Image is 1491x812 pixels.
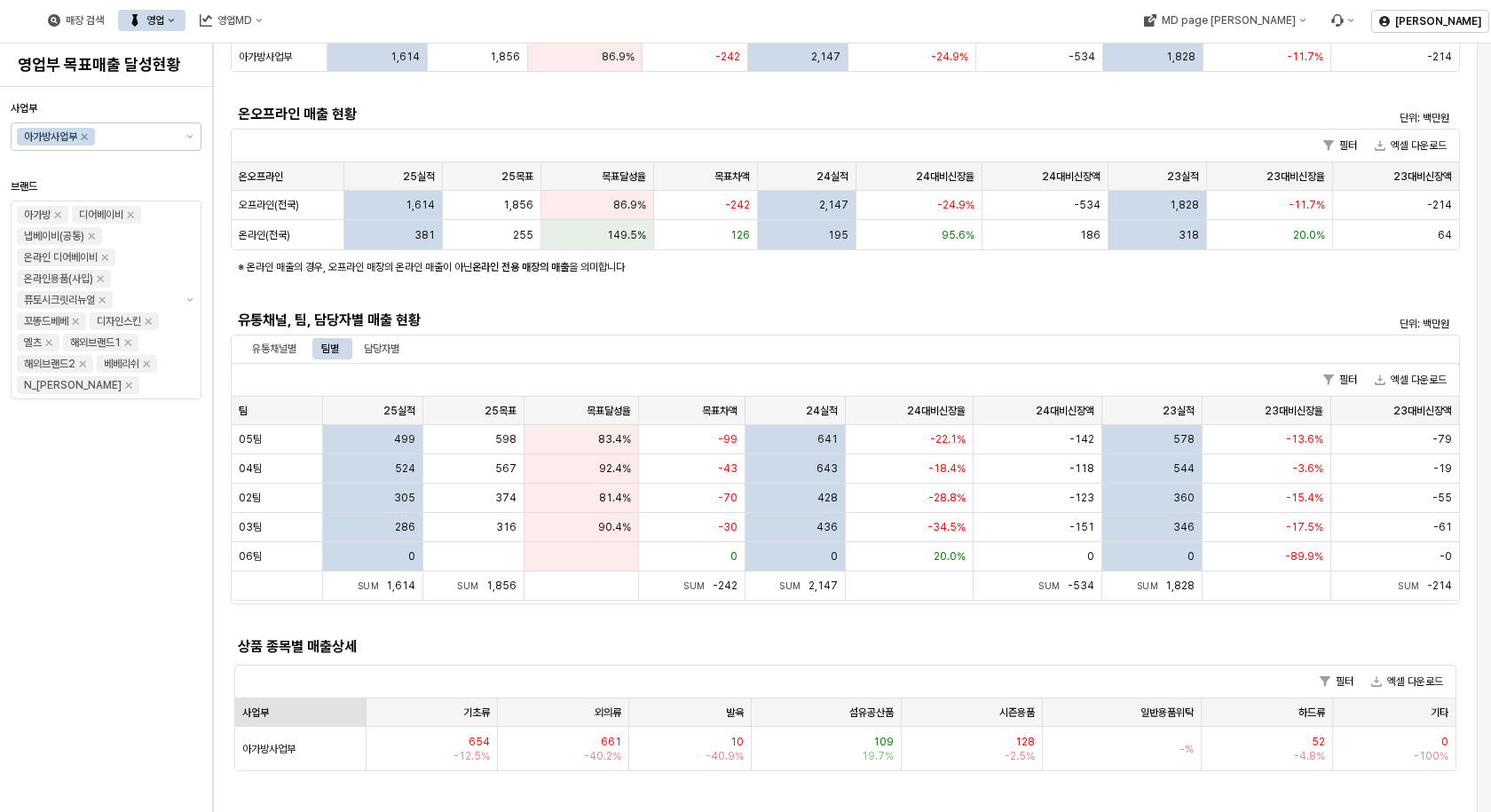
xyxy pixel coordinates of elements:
span: 195 [828,228,848,242]
h4: 영업부 목표매출 달성현황 [18,56,194,74]
span: -0 [1440,549,1452,564]
span: 04팀 [239,461,262,476]
span: -214 [1427,198,1452,212]
div: Remove 베베리쉬 [143,360,150,367]
div: MD page [PERSON_NAME] [1161,14,1295,27]
span: -61 [1433,520,1452,534]
div: N_[PERSON_NAME] [24,376,122,394]
div: 팀별 [321,338,339,359]
button: 영업 [118,10,185,31]
span: 오프라인(전국) [239,198,299,212]
span: -4.8% [1294,749,1325,763]
span: 360 [1173,491,1195,505]
span: 온라인(전국) [239,228,290,242]
div: Remove 꼬똥드베베 [72,318,79,325]
span: 24실적 [816,169,848,184]
span: 544 [1173,461,1195,476]
span: -99 [718,432,738,446]
span: -30 [718,520,738,534]
span: 온오프라인 [239,169,283,184]
span: 64 [1438,228,1452,242]
span: 10 [730,735,744,749]
div: 담당자별 [353,338,410,359]
span: 25목표 [485,404,517,418]
div: Remove 해외브랜드1 [124,339,131,346]
span: 598 [495,432,517,446]
span: -3.6% [1292,461,1323,476]
span: 109 [873,735,894,749]
span: 1,614 [390,50,420,64]
span: -11.7% [1289,198,1325,212]
span: 86.9% [613,198,646,212]
div: 매장 검색 [37,10,114,31]
div: Remove 온라인 디어베이비 [101,254,108,261]
span: 0 [1087,549,1094,564]
button: [PERSON_NAME] [1371,10,1489,33]
span: 92.4% [599,461,631,476]
span: 25실적 [383,404,415,418]
span: 2,147 [809,579,838,592]
span: 2,147 [819,198,848,212]
span: 05팀 [239,432,262,446]
span: 318 [1179,228,1199,242]
span: 아가방사업부 [239,50,292,64]
span: 하드류 [1298,706,1325,720]
span: -242 [715,50,740,64]
span: Sum [779,580,809,591]
div: 팀별 [311,338,350,359]
button: 엑셀 다운로드 [1364,671,1450,692]
div: Remove 엘츠 [45,339,52,346]
span: -43 [718,461,738,476]
span: 0 [1187,549,1195,564]
span: 23대비신장액 [1393,404,1452,418]
span: -13.6% [1286,432,1323,446]
span: 팀 [239,404,248,418]
span: Sum [358,580,387,591]
span: 25목표 [501,169,533,184]
button: 제안 사항 표시 [179,123,201,150]
span: 305 [394,491,415,505]
span: Sum [457,580,486,591]
span: 목표달성율 [602,169,646,184]
span: -534 [1068,579,1094,592]
span: -534 [1074,198,1100,212]
div: 온라인용품(사입) [24,270,93,288]
span: 316 [496,520,517,534]
span: 외의류 [595,706,621,720]
span: 186 [1080,228,1100,242]
div: 영업MD [189,10,273,31]
span: 24대비신장율 [916,169,974,184]
span: 578 [1173,432,1195,446]
span: 643 [816,461,838,476]
span: 149.5% [607,228,646,242]
span: 1,828 [1170,198,1199,212]
span: 목표차액 [702,404,738,418]
span: 02팀 [239,491,261,505]
div: 퓨토시크릿리뉴얼 [24,291,95,309]
div: 영업MD [217,14,252,27]
span: 사업부 [11,102,37,114]
button: 필터 [1313,671,1361,692]
span: 1,856 [503,198,533,212]
span: 목표달성율 [587,404,631,418]
span: 428 [817,491,838,505]
span: -142 [1069,432,1094,446]
div: 디어베이비 [79,206,123,224]
h5: 상품 종목별 매출상세 [238,638,1146,656]
span: -% [1179,742,1194,756]
div: 아가방 [24,206,51,224]
span: 1,614 [386,579,415,592]
span: 기초류 [463,706,490,720]
span: 0 [1441,735,1448,749]
span: 아가방사업부 [242,742,296,756]
div: 냅베이비(공통) [24,227,84,245]
span: -24.9% [931,50,968,64]
span: 641 [817,432,838,446]
span: 52 [1312,735,1325,749]
span: -17.5% [1286,520,1323,534]
span: -214 [1427,579,1452,592]
span: 섬유공산품 [849,706,894,720]
span: 0 [408,549,415,564]
span: -151 [1069,520,1094,534]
